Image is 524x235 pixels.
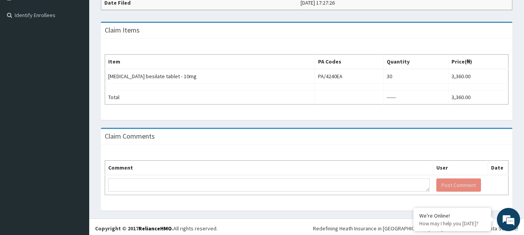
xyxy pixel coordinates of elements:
[105,161,433,175] th: Comment
[105,90,315,105] td: Total
[383,69,448,84] td: 30
[383,90,448,105] td: ------
[315,69,383,84] td: PA/4240EA
[433,161,488,175] th: User
[448,55,508,69] th: Price(₦)
[105,27,140,34] h3: Claim Items
[105,55,315,69] th: Item
[313,225,518,232] div: Redefining Heath Insurance in [GEOGRAPHIC_DATA] using Telemedicine and Data Science!
[419,212,485,219] div: We're Online!
[138,225,172,232] a: RelianceHMO
[436,178,481,192] button: Post Comment
[419,220,485,227] p: How may I help you today?
[105,133,155,140] h3: Claim Comments
[105,69,315,84] td: [MEDICAL_DATA] besilate tablet - 10mg
[448,90,508,105] td: 3,360.00
[488,161,508,175] th: Date
[95,225,173,232] strong: Copyright © 2017 .
[448,69,508,84] td: 3,360.00
[315,55,383,69] th: PA Codes
[383,55,448,69] th: Quantity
